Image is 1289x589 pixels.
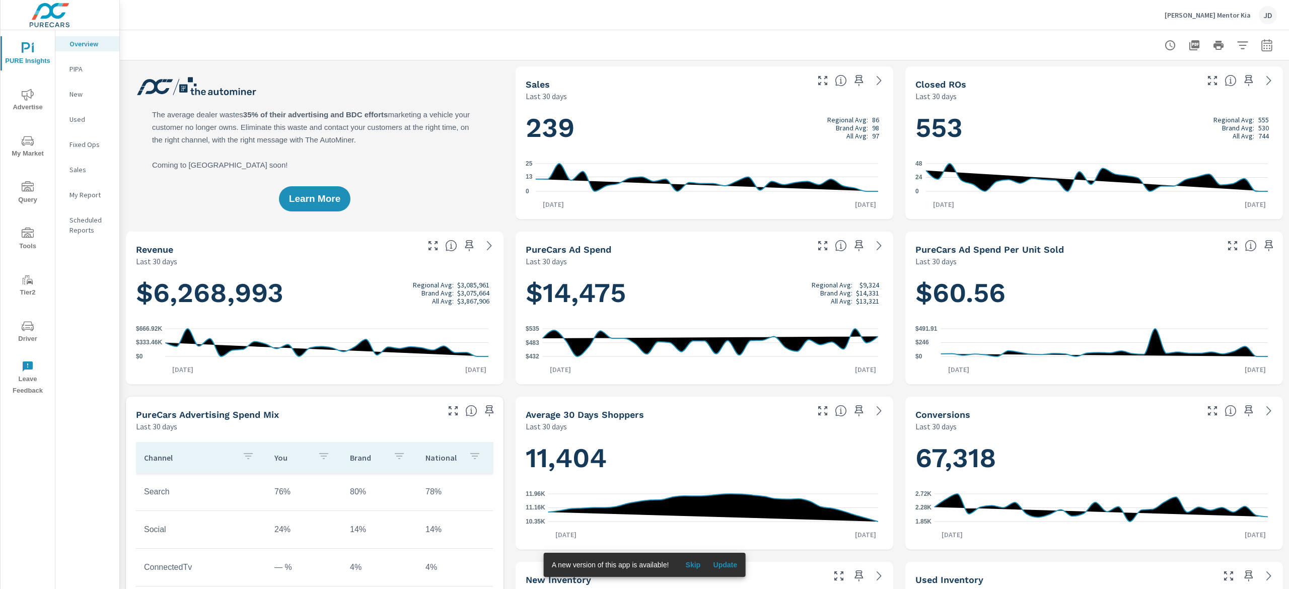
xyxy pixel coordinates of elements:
[55,187,119,202] div: My Report
[1258,116,1269,124] p: 555
[417,555,493,580] td: 4%
[136,555,266,580] td: ConnectedTv
[526,79,550,90] h5: Sales
[872,124,879,132] p: 98
[526,490,545,497] text: 11.96K
[289,194,340,203] span: Learn More
[935,530,970,540] p: [DATE]
[1,30,55,401] div: nav menu
[136,517,266,542] td: Social
[465,405,477,417] span: This table looks at how you compare to the amount of budget you spend per channel as opposed to y...
[526,353,539,360] text: $432
[846,132,868,140] p: All Avg:
[1241,72,1257,89] span: Save this to your personalized report
[851,403,867,419] span: Save this to your personalized report
[835,240,847,252] span: Total cost of media for all PureCars channels for the selected dealership group over the selected...
[1225,75,1237,87] span: Number of Repair Orders Closed by the selected dealership group over the selected time range. [So...
[461,238,477,254] span: Save this to your personalized report
[266,479,342,504] td: 76%
[848,199,883,209] p: [DATE]
[421,289,454,297] p: Brand Avg:
[457,281,489,289] p: $3,085,961
[526,420,567,432] p: Last 30 days
[915,441,1273,475] h1: 67,318
[55,112,119,127] div: Used
[526,504,545,511] text: 11.16K
[915,79,966,90] h5: Closed ROs
[1222,124,1254,132] p: Brand Avg:
[526,173,533,180] text: 13
[136,409,279,420] h5: PureCars Advertising Spend Mix
[55,212,119,238] div: Scheduled Reports
[4,42,52,67] span: PURE Insights
[526,188,529,195] text: 0
[55,87,119,102] div: New
[915,518,932,525] text: 1.85K
[4,228,52,252] span: Tools
[1258,124,1269,132] p: 530
[69,190,111,200] p: My Report
[915,504,932,511] text: 2.28K
[831,568,847,584] button: Make Fullscreen
[812,281,852,289] p: Regional Avg:
[526,518,545,525] text: 10.35K
[831,297,852,305] p: All Avg:
[815,403,831,419] button: Make Fullscreen
[915,188,919,195] text: 0
[835,75,847,87] span: Number of vehicles sold by the dealership over the selected date range. [Source: This data is sou...
[526,111,883,145] h1: 239
[941,364,976,375] p: [DATE]
[69,114,111,124] p: Used
[872,116,879,124] p: 86
[69,215,111,235] p: Scheduled Reports
[526,244,611,255] h5: PureCars Ad Spend
[136,255,177,267] p: Last 30 days
[413,281,454,289] p: Regional Avg:
[872,132,879,140] p: 97
[915,420,957,432] p: Last 30 days
[835,405,847,417] span: A rolling 30 day total of daily Shoppers on the dealership website, averaged over the selected da...
[827,116,868,124] p: Regional Avg:
[266,555,342,580] td: — %
[1238,364,1273,375] p: [DATE]
[856,289,879,297] p: $14,331
[136,339,162,346] text: $333.46K
[342,479,417,504] td: 80%
[136,276,493,310] h1: $6,268,993
[457,297,489,305] p: $3,867,906
[136,325,162,332] text: $666.92K
[1233,132,1254,140] p: All Avg:
[860,281,879,289] p: $9,324
[1225,238,1241,254] button: Make Fullscreen
[1184,35,1204,55] button: "Export Report to PDF"
[713,560,737,569] span: Update
[1204,403,1221,419] button: Make Fullscreen
[1261,568,1277,584] a: See more details in report
[457,289,489,297] p: $3,075,664
[526,441,883,475] h1: 11,404
[526,339,539,346] text: $483
[915,574,983,585] h5: Used Inventory
[4,360,52,397] span: Leave Feedback
[458,364,493,375] p: [DATE]
[915,160,922,167] text: 48
[871,403,887,419] a: See more details in report
[709,557,741,573] button: Update
[55,36,119,51] div: Overview
[55,162,119,177] div: Sales
[548,530,584,540] p: [DATE]
[1258,132,1269,140] p: 744
[1241,403,1257,419] span: Save this to your personalized report
[425,453,461,463] p: National
[1238,199,1273,209] p: [DATE]
[871,238,887,254] a: See more details in report
[848,530,883,540] p: [DATE]
[1259,6,1277,24] div: JD
[350,453,385,463] p: Brand
[848,364,883,375] p: [DATE]
[1245,240,1257,252] span: Average cost of advertising per each vehicle sold at the dealer over the selected date range. The...
[4,181,52,206] span: Query
[856,297,879,305] p: $13,321
[526,276,883,310] h1: $14,475
[481,238,497,254] a: See more details in report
